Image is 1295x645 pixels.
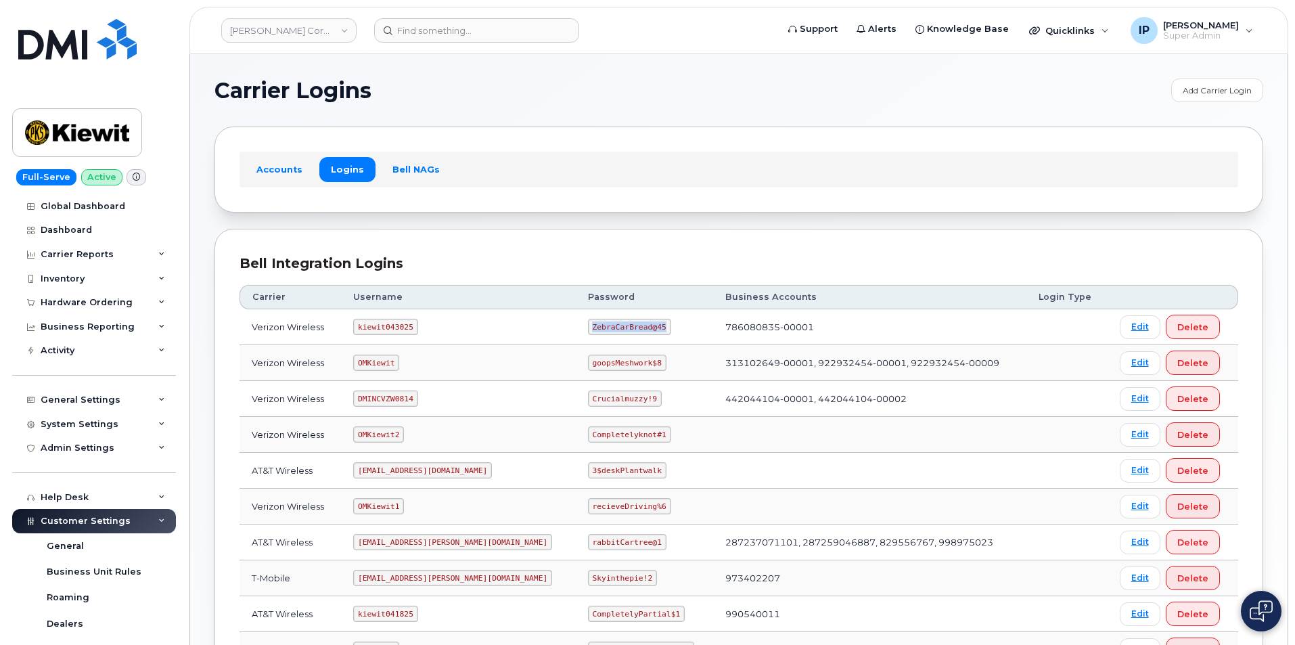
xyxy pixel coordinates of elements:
button: Delete [1166,530,1220,554]
button: Delete [1166,566,1220,590]
span: Delete [1177,321,1208,334]
code: ZebraCarBread@45 [588,319,671,335]
button: Delete [1166,315,1220,339]
td: 442044104-00001, 442044104-00002 [713,381,1026,417]
a: Edit [1120,495,1160,518]
span: Delete [1177,393,1208,405]
td: 990540011 [713,596,1026,632]
code: CompletelyPartial$1 [588,606,685,622]
span: Delete [1177,608,1208,621]
th: Password [576,285,713,309]
a: Edit [1120,315,1160,339]
a: Edit [1120,459,1160,483]
td: Verizon Wireless [240,309,341,345]
a: Logins [319,157,376,181]
a: Edit [1120,531,1160,554]
span: Delete [1177,572,1208,585]
button: Delete [1166,458,1220,483]
code: Skyinthepie!2 [588,570,657,586]
a: Edit [1120,566,1160,590]
th: Carrier [240,285,341,309]
a: Edit [1120,602,1160,626]
button: Delete [1166,351,1220,375]
span: Delete [1177,428,1208,441]
code: recieveDriving%6 [588,498,671,514]
a: Edit [1120,351,1160,375]
td: T-Mobile [240,560,341,596]
span: Delete [1177,357,1208,370]
a: Edit [1120,423,1160,447]
td: 973402207 [713,560,1026,596]
td: 287237071101, 287259046887, 829556767, 998975023 [713,525,1026,560]
a: Add Carrier Login [1171,79,1263,102]
span: Carrier Logins [214,81,371,101]
td: Verizon Wireless [240,381,341,417]
code: OMKiewit2 [353,426,404,443]
td: Verizon Wireless [240,417,341,453]
code: kiewit041825 [353,606,417,622]
code: [EMAIL_ADDRESS][PERSON_NAME][DOMAIN_NAME] [353,534,552,550]
div: Bell Integration Logins [240,254,1238,273]
th: Business Accounts [713,285,1026,309]
td: 786080835-00001 [713,309,1026,345]
td: Verizon Wireless [240,489,341,525]
td: 313102649-00001, 922932454-00001, 922932454-00009 [713,345,1026,381]
button: Delete [1166,386,1220,411]
td: AT&T Wireless [240,596,341,632]
th: Username [341,285,576,309]
td: AT&T Wireless [240,525,341,560]
code: [EMAIL_ADDRESS][PERSON_NAME][DOMAIN_NAME] [353,570,552,586]
code: OMKiewit1 [353,498,404,514]
a: Edit [1120,387,1160,411]
td: AT&T Wireless [240,453,341,489]
a: Accounts [245,157,314,181]
span: Delete [1177,464,1208,477]
code: Crucialmuzzy!9 [588,391,662,407]
code: rabbitCartree@1 [588,534,666,550]
span: Delete [1177,500,1208,513]
code: Completelyknot#1 [588,426,671,443]
button: Delete [1166,494,1220,518]
td: Verizon Wireless [240,345,341,381]
code: OMKiewit [353,355,399,371]
th: Login Type [1026,285,1108,309]
code: DMINCVZW0814 [353,391,417,407]
code: goopsMeshwork$8 [588,355,666,371]
a: Bell NAGs [381,157,451,181]
code: kiewit043025 [353,319,417,335]
code: 3$deskPlantwalk [588,462,666,479]
span: Delete [1177,536,1208,549]
button: Delete [1166,422,1220,447]
button: Delete [1166,602,1220,626]
code: [EMAIL_ADDRESS][DOMAIN_NAME] [353,462,492,479]
img: Open chat [1250,600,1273,622]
